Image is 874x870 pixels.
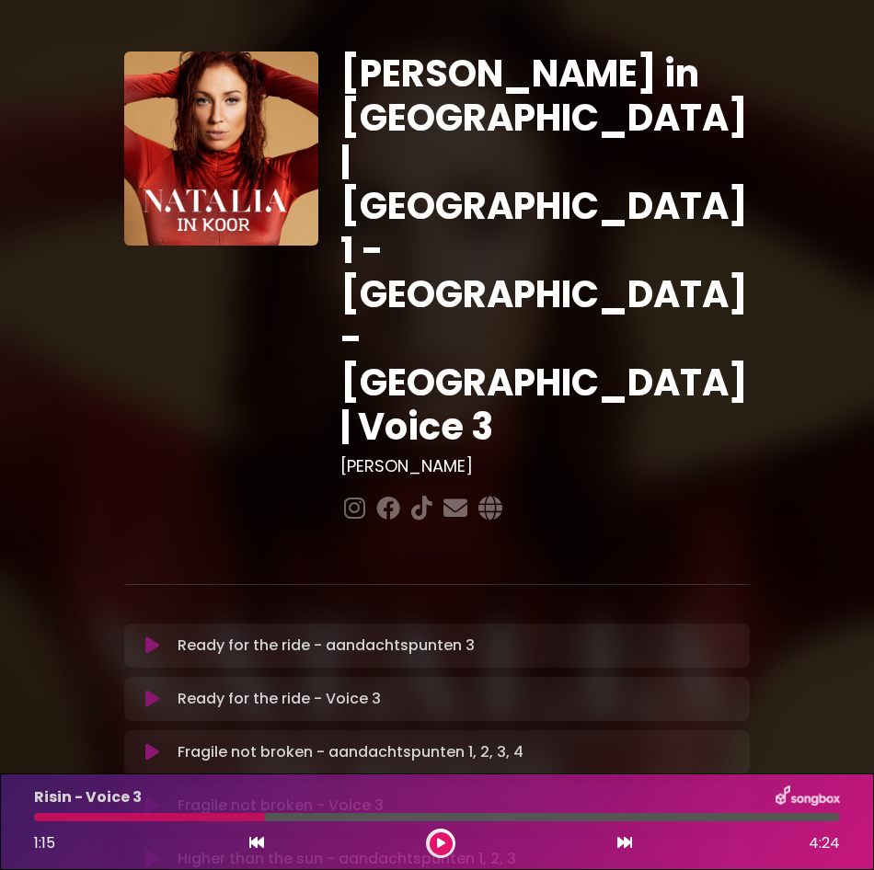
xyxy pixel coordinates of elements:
[809,832,840,854] span: 4:24
[124,52,318,246] img: YTVS25JmS9CLUqXqkEhs
[34,786,142,808] p: Risin - Voice 3
[178,741,523,763] p: Fragile not broken - aandachtspunten 1, 2, 3, 4
[340,456,750,476] h3: [PERSON_NAME]
[340,52,750,449] h1: [PERSON_NAME] in [GEOGRAPHIC_DATA] | [GEOGRAPHIC_DATA] 1 - [GEOGRAPHIC_DATA] - [GEOGRAPHIC_DATA] ...
[178,635,475,657] p: Ready for the ride - aandachtspunten 3
[34,832,55,853] span: 1:15
[776,785,840,809] img: songbox-logo-white.png
[178,688,381,710] p: Ready for the ride - Voice 3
